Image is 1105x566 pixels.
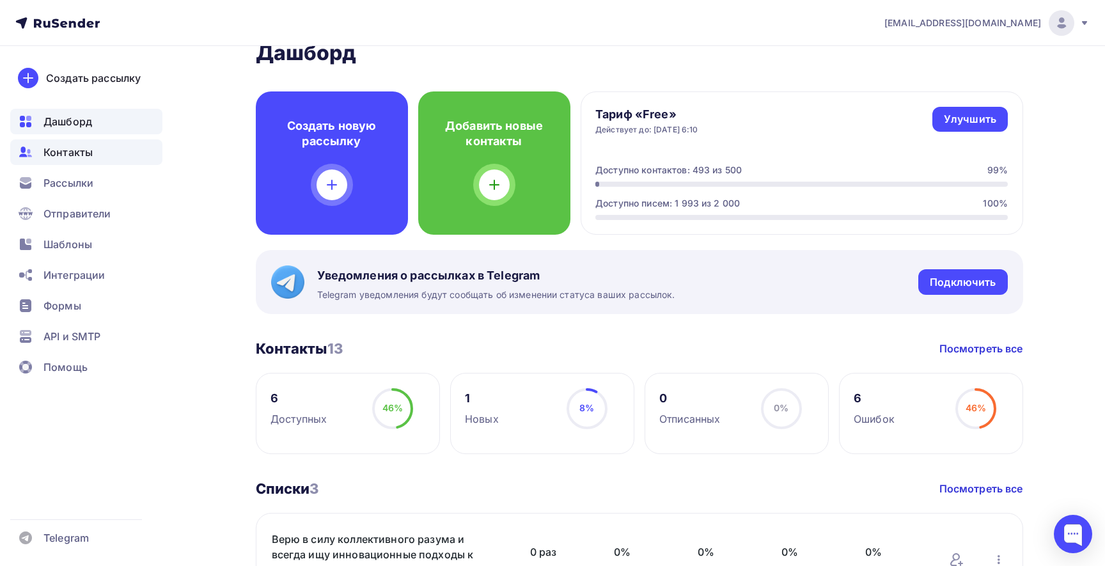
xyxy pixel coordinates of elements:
[595,164,742,177] div: Доступно контактов: 493 из 500
[256,340,343,358] h3: Контакты
[465,411,499,427] div: Новых
[884,10,1090,36] a: [EMAIL_ADDRESS][DOMAIN_NAME]
[317,268,675,283] span: Уведомления о рассылках в Telegram
[310,480,318,497] span: 3
[944,112,996,127] div: Улучшить
[43,114,92,129] span: Дашборд
[276,118,388,149] h4: Создать новую рассылку
[939,481,1023,496] a: Посмотреть все
[884,17,1041,29] span: [EMAIL_ADDRESS][DOMAIN_NAME]
[43,267,105,283] span: Интеграции
[439,118,550,149] h4: Добавить новые контакты
[774,402,788,413] span: 0%
[987,164,1008,177] div: 99%
[382,402,403,413] span: 46%
[614,544,672,560] span: 0%
[983,197,1008,210] div: 100%
[317,288,675,301] span: Telegram уведомления будут сообщать об изменении статуса ваших рассылок.
[43,359,88,375] span: Помощь
[781,544,840,560] span: 0%
[966,402,986,413] span: 46%
[854,411,895,427] div: Ошибок
[10,109,162,134] a: Дашборд
[327,340,343,357] span: 13
[595,107,698,122] h4: Тариф «Free»
[465,391,499,406] div: 1
[256,480,319,498] h3: Списки
[256,40,1023,66] h2: Дашборд
[270,411,327,427] div: Доступных
[43,298,81,313] span: Формы
[43,237,92,252] span: Шаблоны
[43,329,100,344] span: API и SMTP
[46,70,141,86] div: Создать рассылку
[10,201,162,226] a: Отправители
[595,197,740,210] div: Доступно писем: 1 993 из 2 000
[43,175,93,191] span: Рассылки
[854,391,895,406] div: 6
[43,530,89,546] span: Telegram
[698,544,756,560] span: 0%
[659,411,720,427] div: Отписанных
[10,293,162,318] a: Формы
[10,170,162,196] a: Рассылки
[270,391,327,406] div: 6
[43,145,93,160] span: Контакты
[10,232,162,257] a: Шаблоны
[939,341,1023,356] a: Посмотреть все
[930,275,996,290] div: Подключить
[43,206,111,221] span: Отправители
[659,391,720,406] div: 0
[865,544,923,560] span: 0%
[10,139,162,165] a: Контакты
[579,402,594,413] span: 8%
[595,125,698,135] div: Действует до: [DATE] 6:10
[530,544,588,560] span: 0 раз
